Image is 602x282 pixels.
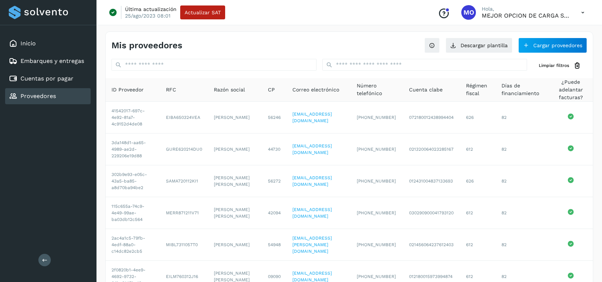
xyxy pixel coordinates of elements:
[208,165,262,197] td: [PERSON_NAME] [PERSON_NAME]
[268,86,275,94] span: CP
[160,102,208,134] td: EIBA650324VEA
[262,134,287,165] td: 44730
[357,178,396,184] span: [PHONE_NUMBER]
[5,53,91,69] div: Embarques y entregas
[460,134,496,165] td: 612
[111,40,182,51] h4: Mis proveedores
[554,78,587,101] span: ¿Puede adelantar facturas?
[496,165,549,197] td: 82
[460,197,496,229] td: 612
[262,229,287,261] td: 54948
[106,102,160,134] td: 41542017-697c-4e92-81a7-4c9152d4de08
[262,102,287,134] td: 56246
[185,10,221,15] span: Actualizar SAT
[125,12,170,19] p: 25/ago/2023 08:01
[533,59,587,72] button: Limpiar filtros
[292,143,332,155] a: [EMAIL_ADDRESS][DOMAIN_NAME]
[496,102,549,134] td: 82
[501,82,543,97] span: Días de financiamiento
[160,165,208,197] td: SAMA720112KI1
[106,134,160,165] td: 3da148d1-aa65-4989-ae2d-229206e19d88
[403,134,460,165] td: 021320064023285167
[125,6,177,12] p: Última actualización
[262,197,287,229] td: 42094
[446,38,512,53] button: Descargar plantilla
[208,229,262,261] td: [PERSON_NAME]
[166,86,176,94] span: RFC
[160,197,208,229] td: MERR871211V71
[460,102,496,134] td: 626
[482,12,569,19] p: MEJOR OPCION DE CARGA S DE RL DE CV
[208,134,262,165] td: [PERSON_NAME]
[496,229,549,261] td: 82
[111,86,144,94] span: ID Proveedor
[403,165,460,197] td: 012431004837133693
[482,6,569,12] p: Hola,
[357,274,396,279] span: [PHONE_NUMBER]
[357,147,396,152] span: [PHONE_NUMBER]
[106,165,160,197] td: 302b9e93-e05c-43a5-ba85-a8d70ba94be2
[180,5,225,19] button: Actualizar SAT
[5,35,91,52] div: Inicio
[409,86,443,94] span: Cuenta clabe
[518,38,587,53] button: Cargar proveedores
[160,134,208,165] td: GURE620214DU0
[539,62,569,69] span: Limpiar filtros
[496,134,549,165] td: 82
[292,236,332,254] a: [EMAIL_ADDRESS][PERSON_NAME][DOMAIN_NAME]
[106,229,160,261] td: 2ac4a1c5-79fb-4edf-88a0-c14dc82e2cb5
[292,112,332,123] a: [EMAIL_ADDRESS][DOMAIN_NAME]
[5,88,91,104] div: Proveedores
[214,86,245,94] span: Razón social
[357,242,396,247] span: [PHONE_NUMBER]
[20,57,84,64] a: Embarques y entregas
[292,175,332,187] a: [EMAIL_ADDRESS][DOMAIN_NAME]
[357,115,396,120] span: [PHONE_NUMBER]
[357,82,397,97] span: Número telefónico
[292,86,339,94] span: Correo electrónico
[5,71,91,87] div: Cuentas por pagar
[160,229,208,261] td: MIBL7311057T0
[208,102,262,134] td: [PERSON_NAME]
[20,75,73,82] a: Cuentas por pagar
[496,197,549,229] td: 82
[403,229,460,261] td: 021456064237612403
[403,197,460,229] td: 030290900041793120
[20,93,56,99] a: Proveedores
[460,165,496,197] td: 626
[208,197,262,229] td: [PERSON_NAME] [PERSON_NAME]
[357,210,396,215] span: [PHONE_NUMBER]
[460,229,496,261] td: 612
[292,207,332,219] a: [EMAIL_ADDRESS][DOMAIN_NAME]
[106,197,160,229] td: 115c655a-74c9-4e49-99ae-ba03db12c564
[262,165,287,197] td: 56272
[20,40,36,47] a: Inicio
[403,102,460,134] td: 072180012438994404
[466,82,490,97] span: Régimen fiscal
